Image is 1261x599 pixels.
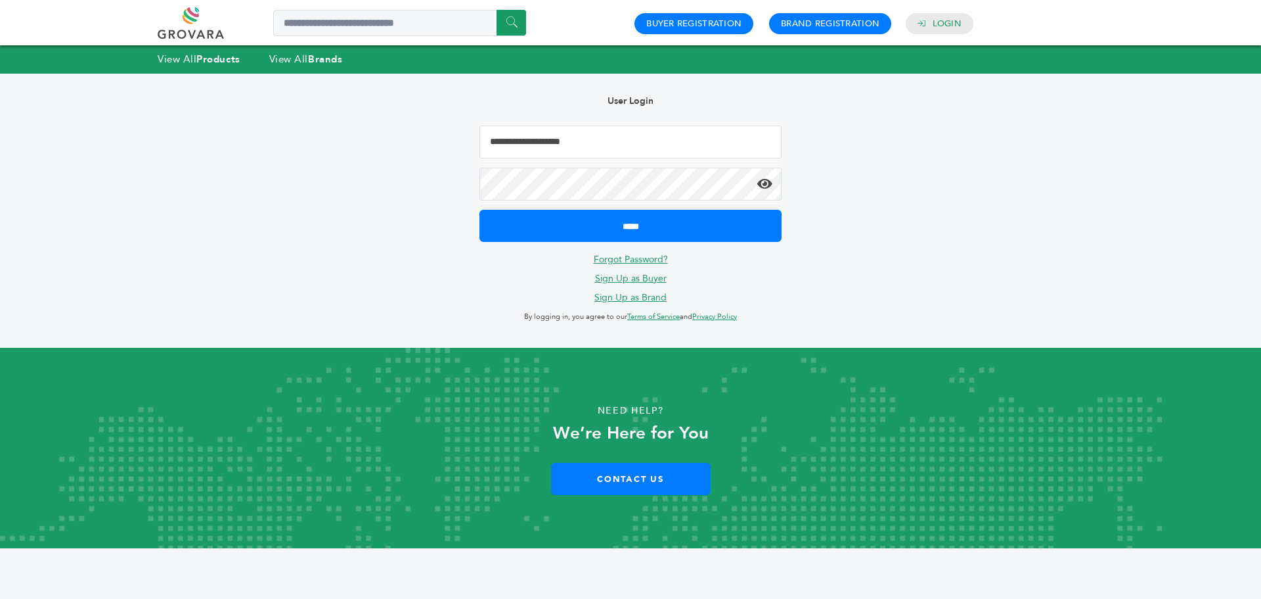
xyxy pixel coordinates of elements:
a: Privacy Policy [692,312,737,322]
a: View AllProducts [158,53,240,66]
strong: We’re Here for You [553,421,709,445]
a: Forgot Password? [594,253,668,266]
p: Need Help? [63,401,1198,421]
b: User Login [608,95,653,107]
a: Login [933,18,962,30]
input: Search a product or brand... [273,10,526,36]
a: Sign Up as Brand [594,291,667,304]
a: View AllBrands [269,53,343,66]
a: Contact Us [551,463,711,495]
strong: Products [196,53,240,66]
a: Brand Registration [781,18,879,30]
input: Email Address [479,126,782,158]
a: Buyer Registration [646,18,741,30]
p: By logging in, you agree to our and [479,309,782,325]
a: Terms of Service [627,312,680,322]
a: Sign Up as Buyer [595,272,667,285]
strong: Brands [308,53,342,66]
input: Password [479,168,782,201]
